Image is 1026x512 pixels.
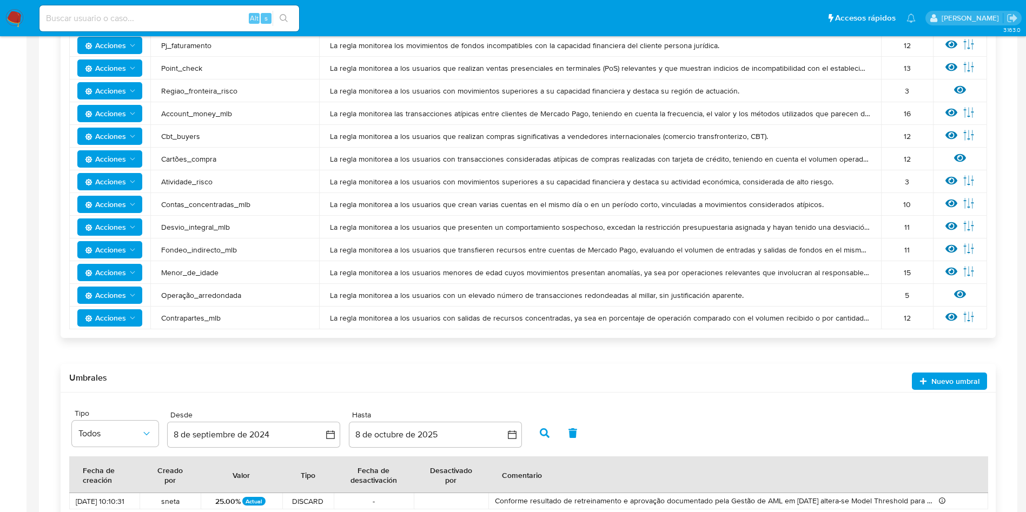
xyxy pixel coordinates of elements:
span: 3.163.0 [1003,25,1021,34]
a: Notificaciones [906,14,916,23]
span: Alt [250,13,259,23]
input: Buscar usuario o caso... [39,11,299,25]
button: search-icon [273,11,295,26]
span: s [264,13,268,23]
span: Accesos rápidos [835,12,896,24]
a: Salir [1007,12,1018,24]
p: joaquin.santistebe@mercadolibre.com [942,13,1003,23]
